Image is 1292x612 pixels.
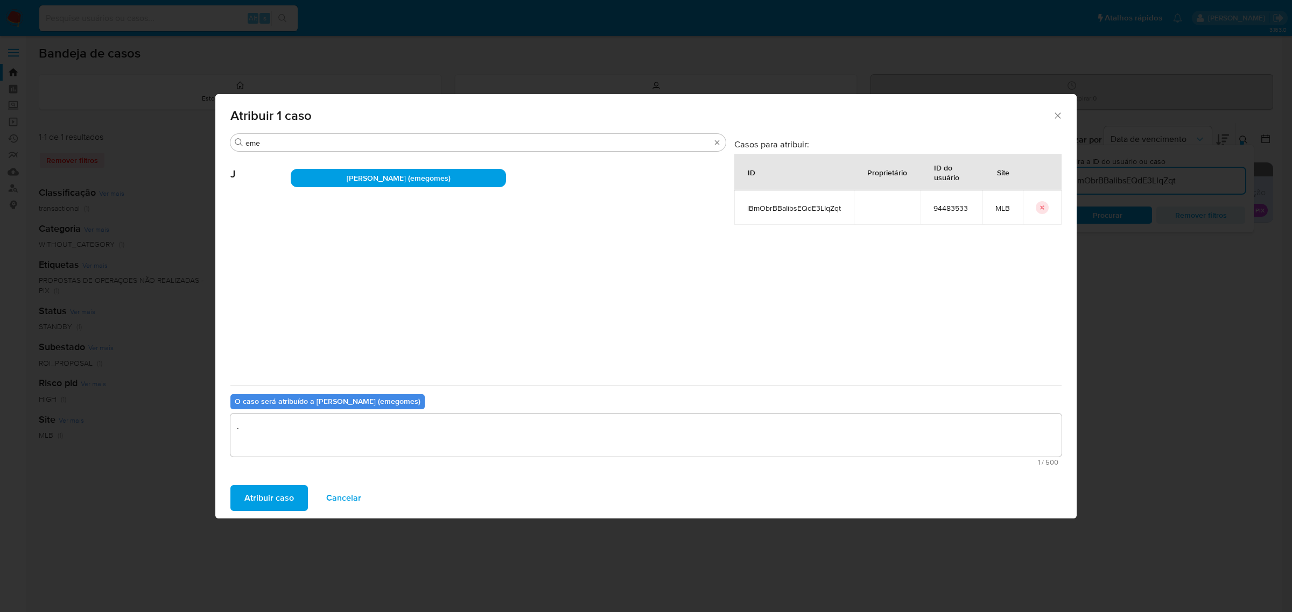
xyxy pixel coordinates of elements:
[984,159,1022,185] div: Site
[734,139,1062,150] h3: Casos para atribuir:
[326,486,361,510] span: Cancelar
[713,138,721,147] button: Borrar
[234,459,1058,466] span: Máximo 500 caracteres
[291,169,506,187] div: [PERSON_NAME] (emegomes)
[347,173,451,183] span: [PERSON_NAME] (emegomes)
[230,152,291,181] span: J
[995,203,1010,213] span: MLB
[244,486,294,510] span: Atribuir caso
[235,138,243,147] button: Buscar
[735,159,768,185] div: ID
[245,138,711,148] input: Analista de pesquisa
[747,203,841,213] span: lBmObrBBaIibsEQdE3LIqZqt
[1036,201,1049,214] button: icon-button
[921,154,982,190] div: ID do usuário
[230,109,1052,122] span: Atribuir 1 caso
[933,203,970,213] span: 94483533
[312,485,375,511] button: Cancelar
[230,485,308,511] button: Atribuir caso
[230,414,1062,457] textarea: .
[215,94,1077,518] div: assign-modal
[854,159,920,185] div: Proprietário
[235,396,420,407] b: O caso será atribuído a [PERSON_NAME] (emegomes)
[1052,110,1062,120] button: Fechar a janela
